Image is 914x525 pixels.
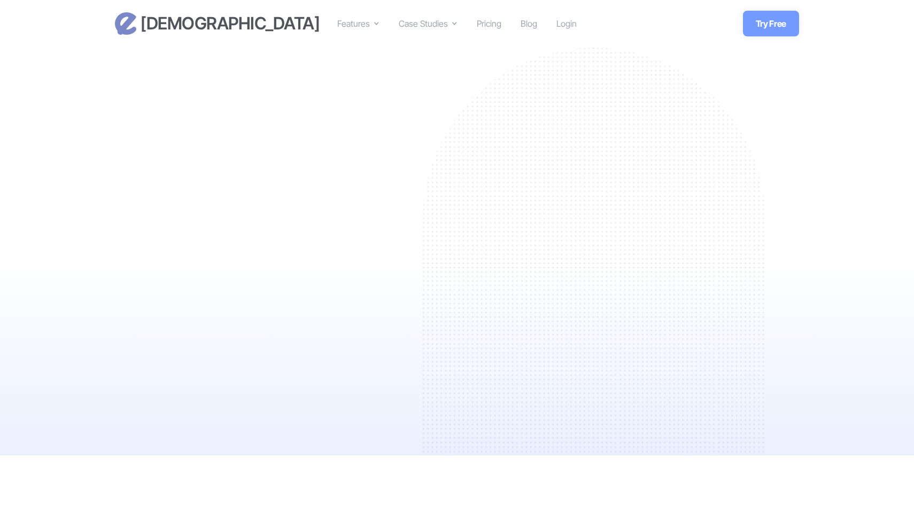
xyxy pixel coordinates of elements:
div: Features [337,17,370,30]
a: Pricing [477,17,501,30]
a: home [115,12,320,35]
a: Blog [521,17,537,30]
h3: [DEMOGRAPHIC_DATA] [141,13,320,34]
a: Login [556,17,577,30]
strong: Try Free [756,18,786,29]
div: Case Studies [399,17,458,30]
div: Case Studies [399,17,448,30]
div: Features [337,17,379,30]
a: Try Free [743,11,799,36]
